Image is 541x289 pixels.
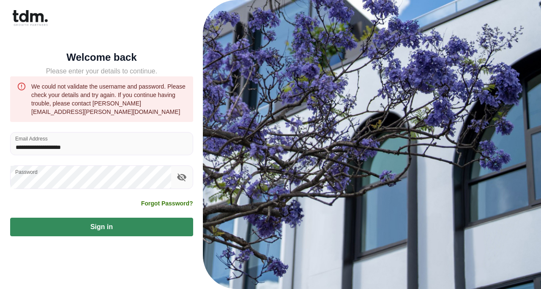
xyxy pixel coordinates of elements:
[141,199,193,208] a: Forgot Password?
[175,170,189,184] button: toggle password visibility
[31,79,186,119] div: We could not validate the username and password. Please check your details and try again. If you ...
[10,66,193,76] h5: Please enter your details to continue.
[15,135,48,142] label: Email Address
[10,218,193,236] button: Sign in
[15,168,38,176] label: Password
[10,53,193,62] h5: Welcome back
